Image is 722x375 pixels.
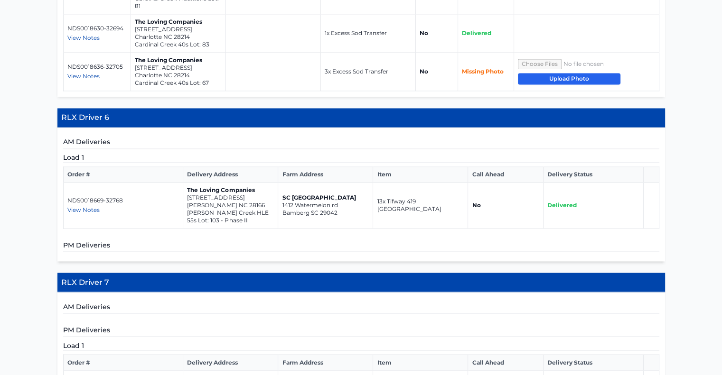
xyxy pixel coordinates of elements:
[420,29,428,37] strong: No
[187,209,274,224] p: [PERSON_NAME] Creek HLE 55s Lot: 103 - Phase II
[543,167,643,183] th: Delivery Status
[321,53,416,91] td: 3x Excess Sod Transfer
[135,79,222,87] p: Cardinal Creek 40s Lot: 67
[63,355,183,370] th: Order #
[135,72,222,79] p: Charlotte NC 28214
[135,26,222,33] p: [STREET_ADDRESS]
[373,183,468,229] td: 13x Tifway 419 [GEOGRAPHIC_DATA]
[282,194,369,201] p: SC [GEOGRAPHIC_DATA]
[420,68,428,75] strong: No
[373,167,468,183] th: Item
[63,137,659,149] h5: AM Deliveries
[63,340,659,350] h5: Load 1
[321,14,416,53] td: 1x Excess Sod Transfer
[462,68,504,75] span: Missing Photo
[373,355,468,370] th: Item
[135,33,222,41] p: Charlotte NC 28214
[282,201,369,209] p: 1412 Watermelon rd
[67,34,100,41] span: View Notes
[67,73,100,80] span: View Notes
[135,41,222,48] p: Cardinal Creek 40s Lot: 83
[135,64,222,72] p: [STREET_ADDRESS]
[67,206,100,213] span: View Notes
[63,302,659,313] h5: AM Deliveries
[63,240,659,252] h5: PM Deliveries
[63,167,183,183] th: Order #
[518,73,620,84] button: Upload Photo
[57,273,665,292] h4: RLX Driver 7
[468,355,544,370] th: Call Ahead
[278,355,373,370] th: Farm Address
[187,186,274,194] p: The Loving Companies
[543,355,643,370] th: Delivery Status
[462,29,491,37] span: Delivered
[63,325,659,337] h5: PM Deliveries
[57,108,665,128] h4: RLX Driver 6
[282,209,369,217] p: Bamberg SC 29042
[63,153,659,163] h5: Load 1
[472,201,480,209] strong: No
[135,18,222,26] p: The Loving Companies
[67,25,127,32] p: NDS0018630-32694
[187,194,274,201] p: [STREET_ADDRESS]
[67,63,127,71] p: NDS0018636-32705
[67,197,179,204] p: NDS0018669-32768
[278,167,373,183] th: Farm Address
[183,355,278,370] th: Delivery Address
[183,167,278,183] th: Delivery Address
[468,167,544,183] th: Call Ahead
[135,56,222,64] p: The Loving Companies
[547,201,577,209] span: Delivered
[187,201,274,209] p: [PERSON_NAME] NC 28166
